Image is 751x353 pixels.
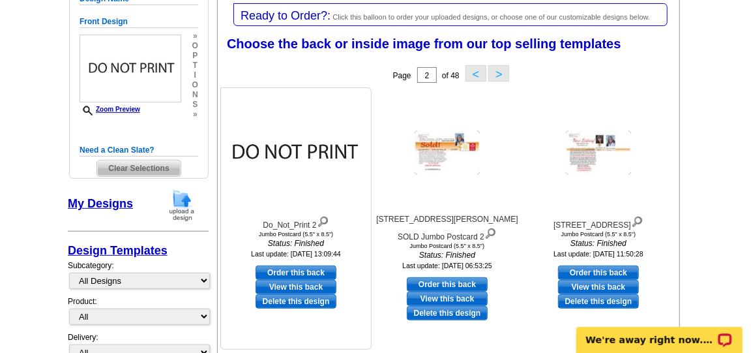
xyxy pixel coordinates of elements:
[256,294,336,309] a: Delete this design
[251,250,341,258] small: Last update: [DATE] 13:09:44
[317,213,329,228] img: view design details
[68,260,209,296] div: Subcategory:
[224,106,368,200] img: Do_Not_Print 2
[227,37,621,51] span: Choose the back or inside image from our top selling templates
[97,161,180,176] span: Clear Selections
[165,189,199,222] img: upload-design
[566,131,631,175] img: 2580 Prescott Ave PV JL Jumbo Postcard 425k 2
[224,238,368,249] i: Status: Finished
[375,249,519,261] i: Status: Finished
[192,70,198,80] span: i
[192,80,198,90] span: o
[407,292,488,306] a: View this back
[224,213,368,231] div: Do_Not_Print 2
[442,71,460,80] span: of 48
[558,294,639,309] a: Delete this design
[192,61,198,70] span: t
[332,13,650,21] span: Click this balloon to order your uploaded designs, or choose one of our customizable designs below.
[80,106,140,113] a: Zoom Preview
[568,312,751,353] iframe: LiveChat chat widget
[393,71,411,80] span: Page
[192,100,198,110] span: s
[488,65,509,82] button: >
[192,110,198,119] span: »
[192,31,198,41] span: »
[241,9,331,22] span: Ready to Order?:
[256,266,336,280] a: use this design
[407,277,488,292] a: use this design
[402,262,492,269] small: Last update: [DATE] 06:53:25
[80,144,198,157] h5: Need a Clean Slate?
[80,16,198,28] h5: Front Design
[80,35,181,102] img: small-thumb.jpg
[558,280,639,294] a: View this back
[558,266,639,280] a: use this design
[415,131,480,175] img: 3333 Janet Rd SLT 500k SOLD Jumbo Postcard 2
[553,250,643,258] small: Last update: [DATE] 11:50:28
[484,225,497,239] img: view design details
[375,243,519,249] div: Jumbo Postcard (5.5" x 8.5")
[407,306,488,320] a: Delete this design
[527,231,670,238] div: Jumbo Postcard (5.5" x 8.5")
[465,65,486,82] button: <
[192,51,198,61] span: p
[375,213,519,243] div: [STREET_ADDRESS][PERSON_NAME] SOLD Jumbo Postcard 2
[68,244,168,257] a: Design Templates
[192,41,198,51] span: o
[631,213,643,228] img: view design details
[527,213,670,231] div: [STREET_ADDRESS]
[68,197,133,210] a: My Designs
[256,280,336,294] a: View this back
[224,231,368,238] div: Jumbo Postcard (5.5" x 8.5")
[68,296,209,331] div: Product:
[527,238,670,249] i: Status: Finished
[192,90,198,100] span: n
